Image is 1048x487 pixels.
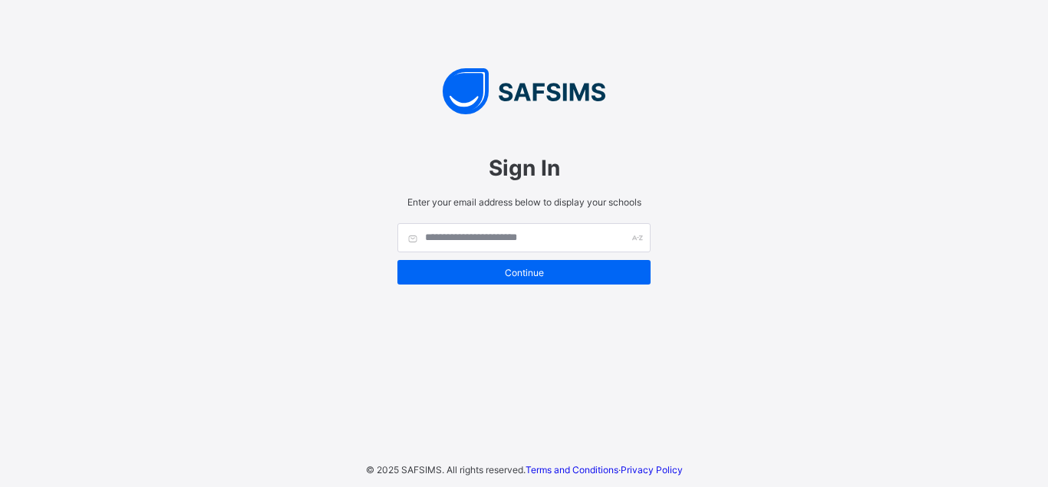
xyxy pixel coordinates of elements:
[526,464,618,475] a: Terms and Conditions
[526,464,683,475] span: ·
[621,464,683,475] a: Privacy Policy
[397,155,651,181] span: Sign In
[366,464,526,475] span: © 2025 SAFSIMS. All rights reserved.
[409,267,639,278] span: Continue
[382,68,666,114] img: SAFSIMS Logo
[397,196,651,208] span: Enter your email address below to display your schools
